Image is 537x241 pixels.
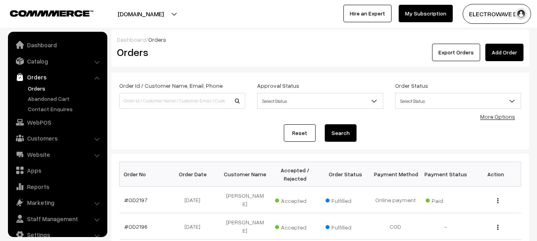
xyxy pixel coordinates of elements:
[10,147,105,162] a: Website
[258,94,383,108] span: Select Status
[343,5,392,22] a: Hire an Expert
[220,187,270,213] td: [PERSON_NAME]
[10,179,105,194] a: Reports
[10,163,105,177] a: Apps
[395,81,428,90] label: Order Status
[471,162,521,187] th: Action
[370,187,421,213] td: Online payment
[270,162,320,187] th: Accepted / Rejected
[432,44,480,61] button: Export Orders
[10,131,105,145] a: Customers
[170,187,220,213] td: [DATE]
[480,113,515,120] a: More Options
[119,93,245,109] input: Order Id / Customer Name / Customer Email / Customer Phone
[117,46,244,58] h2: Orders
[119,81,223,90] label: Order Id / Customer Name, Email, Phone
[325,124,357,142] button: Search
[170,162,220,187] th: Order Date
[10,195,105,210] a: Marketing
[10,38,105,52] a: Dashboard
[421,162,471,187] th: Payment Status
[90,4,192,24] button: [DOMAIN_NAME]
[275,221,315,231] span: Accepted
[497,198,498,203] img: Menu
[10,8,79,17] a: COMMMERCE
[320,162,370,187] th: Order Status
[10,10,93,16] img: COMMMERCE
[26,84,105,93] a: Orders
[148,36,166,43] span: Orders
[395,93,521,109] span: Select Status
[370,213,421,240] td: COD
[463,4,531,24] button: ELECTROWAVE DE…
[220,213,270,240] td: [PERSON_NAME]
[117,36,146,43] a: Dashboard
[326,221,365,231] span: Fulfilled
[257,81,299,90] label: Approval Status
[120,162,170,187] th: Order No
[26,105,105,113] a: Contact Enquires
[275,195,315,205] span: Accepted
[421,213,471,240] td: -
[170,213,220,240] td: [DATE]
[117,35,523,44] div: /
[124,223,147,230] a: #OD2196
[257,93,383,109] span: Select Status
[370,162,421,187] th: Payment Method
[10,212,105,226] a: Staff Management
[497,225,498,230] img: Menu
[485,44,523,61] a: Add Order
[515,8,527,20] img: user
[399,5,453,22] a: My Subscription
[124,197,147,203] a: #OD2197
[284,124,316,142] a: Reset
[10,54,105,68] a: Catalog
[10,115,105,129] a: WebPOS
[426,195,465,205] span: Paid
[26,94,105,103] a: Abandoned Cart
[395,94,521,108] span: Select Status
[10,70,105,84] a: Orders
[220,162,270,187] th: Customer Name
[326,195,365,205] span: Fulfilled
